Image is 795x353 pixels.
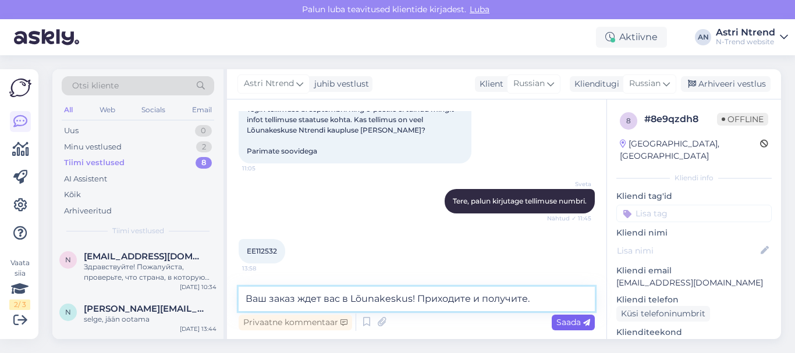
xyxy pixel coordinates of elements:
input: Lisa nimi [617,244,758,257]
span: n [65,308,71,316]
span: 11:05 [242,164,286,173]
span: Tiimi vestlused [112,226,164,236]
span: 13:58 [242,264,286,273]
img: Askly Logo [9,79,31,97]
a: Astri NtrendN-Trend website [716,28,788,47]
div: AI Assistent [64,173,107,185]
span: Offline [717,113,768,126]
div: Uus [64,125,79,137]
div: Email [190,102,214,117]
p: Kliendi nimi [616,227,772,239]
div: juhib vestlust [310,78,369,90]
div: 8 [196,157,212,169]
div: Astri Ntrend [716,28,775,37]
div: Arhiveeri vestlus [681,76,771,92]
div: Klient [475,78,503,90]
div: N-Trend website [716,37,775,47]
textarea: Ваш заказ ждет вас в Lõunakeskus! Приходите и получите. [239,287,595,311]
p: Kliendi tag'id [616,190,772,202]
span: EE112532 [247,247,277,255]
p: Kliendi email [616,265,772,277]
div: [DATE] 13:44 [180,325,217,333]
div: Kõik [64,189,81,201]
span: Tere, palun kirjutage tellimuse numbri. [453,197,587,205]
div: 2 / 3 [9,299,30,310]
div: Здравствуйте! Пожалуйста, проверьте, что страна, в которую доставляется посылка, — [GEOGRAPHIC_DA... [84,262,217,283]
div: AN [695,29,711,45]
p: Kliendi telefon [616,294,772,306]
div: Privaatne kommentaar [239,315,352,330]
div: Arhiveeritud [64,205,112,217]
span: Russian [629,77,661,90]
div: Vaata siia [9,258,30,310]
div: All [62,102,75,117]
span: natalia.kalimulli@gmail.com [84,304,205,314]
span: Otsi kliente [72,80,119,92]
div: Klienditugi [570,78,619,90]
div: 0 [195,125,212,137]
span: 8 [626,116,631,125]
div: Kliendi info [616,173,772,183]
span: Astri Ntrend [244,77,294,90]
div: Web [97,102,118,117]
input: Lisa tag [616,205,772,222]
span: Luba [466,4,493,15]
div: Minu vestlused [64,141,122,153]
span: Sveta [548,180,591,188]
span: N [65,255,71,264]
span: Saada [556,317,590,327]
span: Nähtud ✓ 11:45 [547,214,591,223]
div: 2 [196,141,212,153]
div: selge, jään ootama [84,314,217,325]
div: [GEOGRAPHIC_DATA], [GEOGRAPHIC_DATA] [620,138,760,162]
div: Tiimi vestlused [64,157,125,169]
div: [DATE] 10:34 [180,283,217,291]
div: Aktiivne [596,27,667,48]
span: Russian [513,77,545,90]
div: Socials [139,102,168,117]
p: [EMAIL_ADDRESS][DOMAIN_NAME] [616,277,772,289]
div: # 8e9qzdh8 [644,112,717,126]
div: Küsi telefoninumbrit [616,306,710,322]
p: Klienditeekond [616,326,772,338]
span: Nadirabm@mail.ru [84,251,205,262]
